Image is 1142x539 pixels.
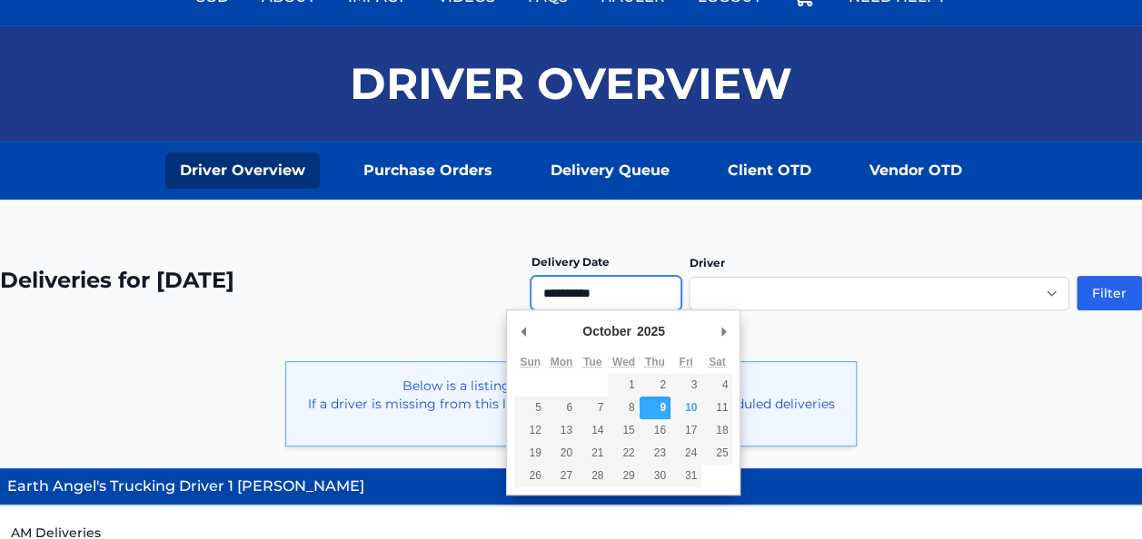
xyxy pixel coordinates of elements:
[514,419,545,442] button: 12
[640,465,670,487] button: 30
[536,152,684,189] a: Delivery Queue
[514,465,545,487] button: 26
[531,276,681,310] input: Use the arrow keys to pick a date
[640,442,670,465] button: 23
[608,465,639,487] button: 29
[514,397,545,419] button: 5
[701,374,732,397] button: 4
[713,152,826,189] a: Client OTD
[608,442,639,465] button: 22
[640,419,670,442] button: 16
[546,442,577,465] button: 20
[670,442,701,465] button: 24
[679,356,692,368] abbr: Friday
[577,397,608,419] button: 7
[349,152,507,189] a: Purchase Orders
[577,442,608,465] button: 21
[531,255,609,269] label: Delivery Date
[546,397,577,419] button: 6
[546,465,577,487] button: 27
[608,397,639,419] button: 8
[608,374,639,397] button: 1
[577,465,608,487] button: 28
[514,318,532,345] button: Previous Month
[608,419,639,442] button: 15
[709,356,726,368] abbr: Saturday
[634,318,668,345] div: 2025
[350,62,792,105] h1: Driver Overview
[165,152,320,189] a: Driver Overview
[640,397,670,419] button: 9
[612,356,635,368] abbr: Wednesday
[551,356,573,368] abbr: Monday
[546,419,577,442] button: 13
[1077,276,1142,310] button: Filter
[714,318,732,345] button: Next Month
[701,419,732,442] button: 18
[701,442,732,465] button: 25
[670,397,701,419] button: 10
[583,356,601,368] abbr: Tuesday
[645,356,665,368] abbr: Thursday
[520,356,541,368] abbr: Sunday
[701,397,732,419] button: 11
[855,152,977,189] a: Vendor OTD
[580,318,634,345] div: October
[670,374,701,397] button: 3
[301,377,841,431] p: Below is a listing of drivers with deliveries for [DATE]. If a driver is missing from this list -...
[670,465,701,487] button: 31
[689,256,724,269] label: Driver
[514,442,545,465] button: 19
[670,419,701,442] button: 17
[577,419,608,442] button: 14
[640,374,670,397] button: 2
